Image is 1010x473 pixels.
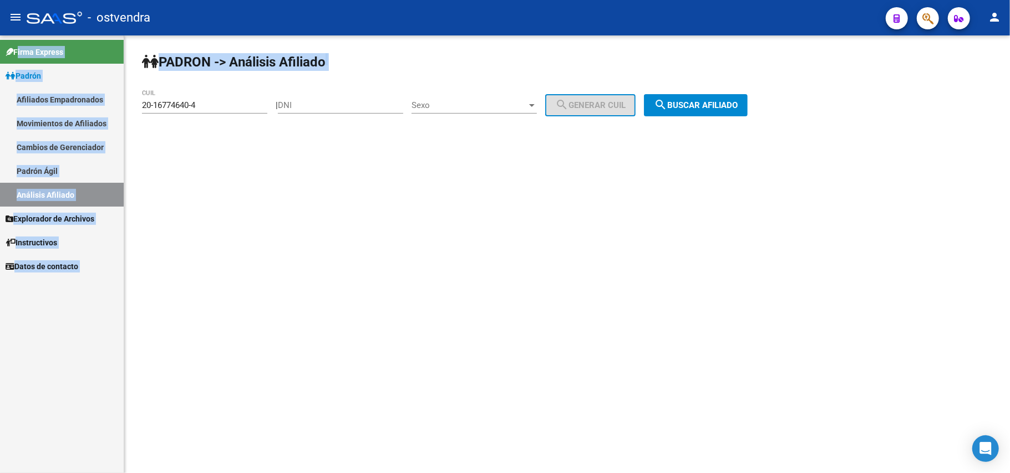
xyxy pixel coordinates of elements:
[276,100,644,110] div: |
[6,260,78,273] span: Datos de contacto
[6,213,94,225] span: Explorador de Archivos
[88,6,150,30] span: - ostvendra
[654,100,738,110] span: Buscar afiliado
[142,54,326,70] strong: PADRON -> Análisis Afiliado
[972,435,999,462] div: Open Intercom Messenger
[555,100,626,110] span: Generar CUIL
[555,98,569,111] mat-icon: search
[644,94,748,116] button: Buscar afiliado
[545,94,636,116] button: Generar CUIL
[6,236,57,249] span: Instructivos
[6,46,63,58] span: Firma Express
[988,11,1001,24] mat-icon: person
[6,70,41,82] span: Padrón
[9,11,22,24] mat-icon: menu
[654,98,667,111] mat-icon: search
[412,100,527,110] span: Sexo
